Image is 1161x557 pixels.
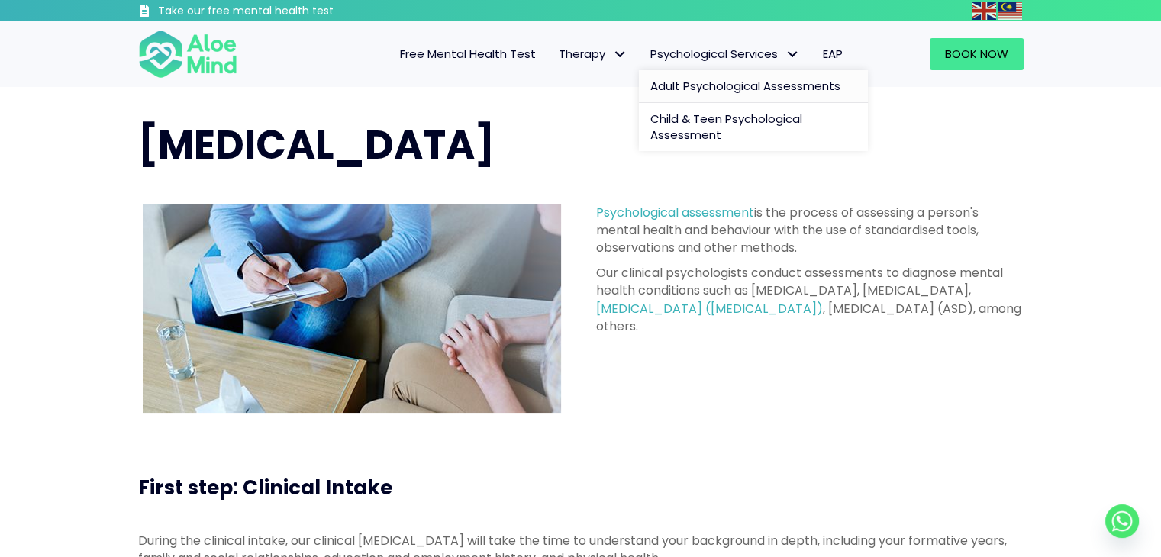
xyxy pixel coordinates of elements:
[823,46,843,62] span: EAP
[972,2,996,20] img: en
[998,2,1022,20] img: ms
[158,4,415,19] h3: Take our free mental health test
[143,204,561,413] img: psychological assessment
[596,204,754,221] a: Psychological assessment
[998,2,1024,19] a: Malay
[138,29,237,79] img: Aloe mind Logo
[945,46,1008,62] span: Book Now
[782,43,804,66] span: Psychological Services: submenu
[400,46,536,62] span: Free Mental Health Test
[650,78,840,94] span: Adult Psychological Assessments
[972,2,998,19] a: English
[930,38,1024,70] a: Book Now
[559,46,627,62] span: Therapy
[257,38,854,70] nav: Menu
[639,103,868,152] a: Child & Teen Psychological Assessment
[609,43,631,66] span: Therapy: submenu
[811,38,854,70] a: EAP
[1105,504,1139,538] a: Whatsapp
[639,38,811,70] a: Psychological ServicesPsychological Services: submenu
[650,111,802,143] span: Child & Teen Psychological Assessment
[596,300,823,317] a: [MEDICAL_DATA] ([MEDICAL_DATA])
[596,264,1024,335] p: Our clinical psychologists conduct assessments to diagnose mental health conditions such as [MEDI...
[650,46,800,62] span: Psychological Services
[596,204,1024,257] p: is the process of assessing a person's mental health and behaviour with the use of standardised t...
[138,117,495,172] span: [MEDICAL_DATA]
[639,70,868,103] a: Adult Psychological Assessments
[547,38,639,70] a: TherapyTherapy: submenu
[138,474,392,501] span: First step: Clinical Intake
[389,38,547,70] a: Free Mental Health Test
[138,4,415,21] a: Take our free mental health test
